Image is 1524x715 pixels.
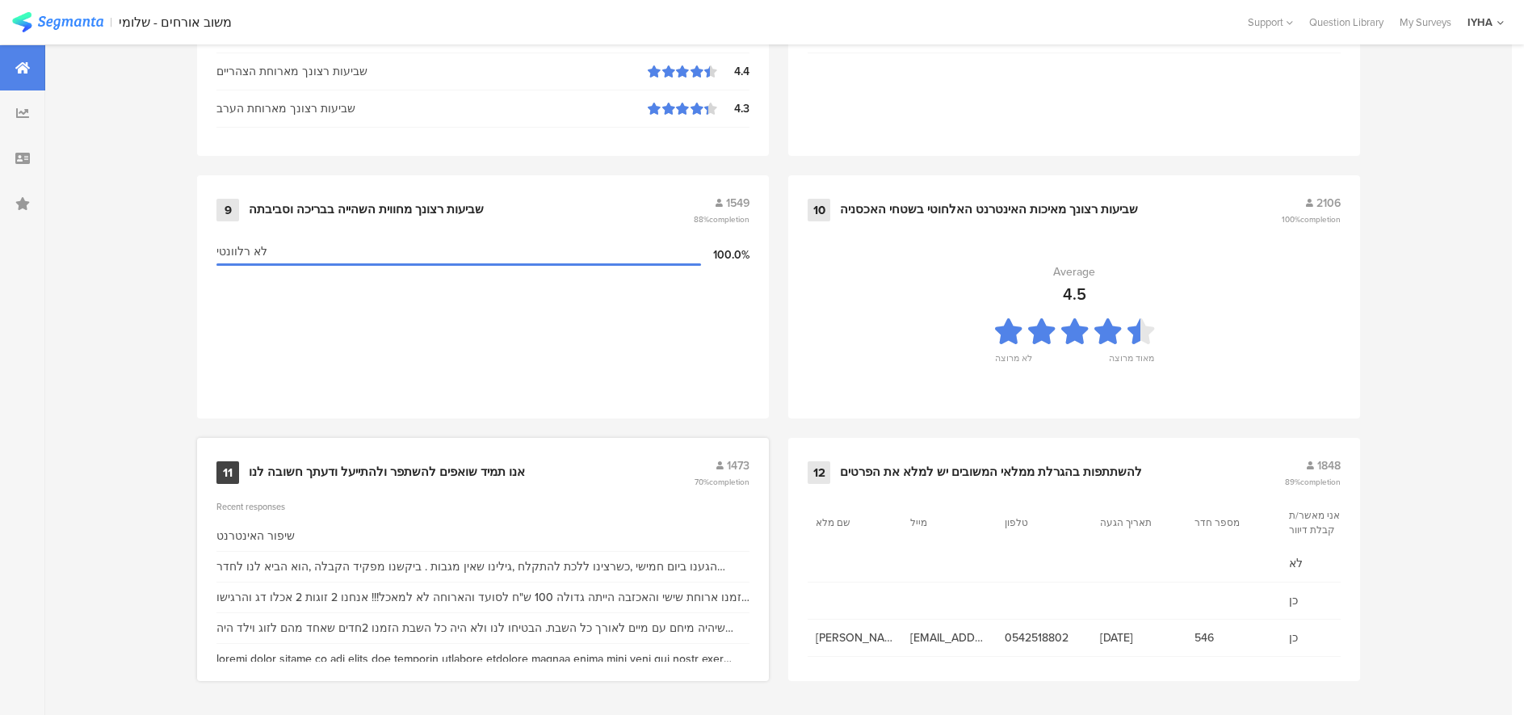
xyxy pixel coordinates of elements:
[1289,555,1367,572] span: לא
[840,465,1142,481] div: להשתתפות בהגרלת ממלאי המשובים יש למלא את הפרטים
[1285,476,1341,488] span: 89%
[216,558,749,575] div: הגענו ביום חמישי ,כשרצינו ללכת להתקלח ,גילינו שאין מגבות . ביקשנו מפקיד הקבלה ,הוא הביא לנו לחדר ...
[1248,10,1293,35] div: Support
[1289,592,1367,609] span: כן
[249,202,484,218] div: שביעות רצונך מחווית השהייה בבריכה וסביבתה
[216,620,749,637] div: שיהיה מיחם עם מיים לאורך כל השבת. הבטיחו לנו ולא היה כל השבת הזמנו 2חדים שאחד מהם לזוג וילד היה מ...
[910,515,983,530] section: מייל
[808,199,830,221] div: 10
[995,351,1032,374] div: לא מרוצה
[119,15,232,30] div: משוב אורחים - שלומי
[1194,629,1273,646] span: 546
[726,195,749,212] span: 1549
[1301,15,1392,30] a: Question Library
[1100,515,1173,530] section: תאריך הגעה
[1194,515,1267,530] section: מספר חדר
[216,199,239,221] div: 9
[840,202,1138,218] div: שביעות רצונך מאיכות האינטרנט האלחוטי בשטחי האכסניה
[216,100,648,117] div: שביעות רצונך מארוחת הערב
[1005,629,1083,646] span: 0542518802
[727,457,749,474] span: 1473
[110,13,112,32] div: |
[910,629,989,646] span: [EMAIL_ADDRESS][DOMAIN_NAME]
[1289,629,1367,646] span: כן
[717,63,749,80] div: 4.4
[694,213,749,225] span: 88%
[216,500,749,513] div: Recent responses
[1300,476,1341,488] span: completion
[1317,457,1341,474] span: 1848
[808,461,830,484] div: 12
[216,461,239,484] div: 11
[816,629,894,646] span: [PERSON_NAME]
[695,476,749,488] span: 70%
[1289,508,1362,537] section: אני מאשר/ת קבלת דיוור
[216,650,749,667] div: ‏loremi dolor sitame co adi elits doe temporin utlabore etdolore magnaa enima mini veni qui nostr...
[1063,282,1086,306] div: 4.5
[1100,629,1178,646] span: [DATE]
[216,243,267,260] span: לא רלוונטי
[1053,263,1095,280] div: Average
[216,63,648,80] div: שביעות רצונך מארוחת הצהריים
[709,476,749,488] span: completion
[216,528,295,545] div: שיפור האינטרנט
[717,100,749,117] div: 4.3
[1392,15,1459,30] a: My Surveys
[1109,351,1154,374] div: מאוד מרוצה
[1005,515,1077,530] section: טלפון
[1282,213,1341,225] span: 100%
[12,12,103,32] img: segmanta logo
[701,246,749,263] div: 100.0%
[1300,213,1341,225] span: completion
[216,589,749,606] div: הזמנו ארוחת שישי והאכזבה הייתה גדולה 100 ש"ח לסועד והארוחה לא למאכל!!! אנחנו 2 זוגות 2 אכלו דג וה...
[1467,15,1493,30] div: IYHA
[709,213,749,225] span: completion
[1316,195,1341,212] span: 2106
[249,465,525,481] div: אנו תמיד שואפים להשתפר ולהתייעל ודעתך חשובה לנו
[816,515,888,530] section: שם מלא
